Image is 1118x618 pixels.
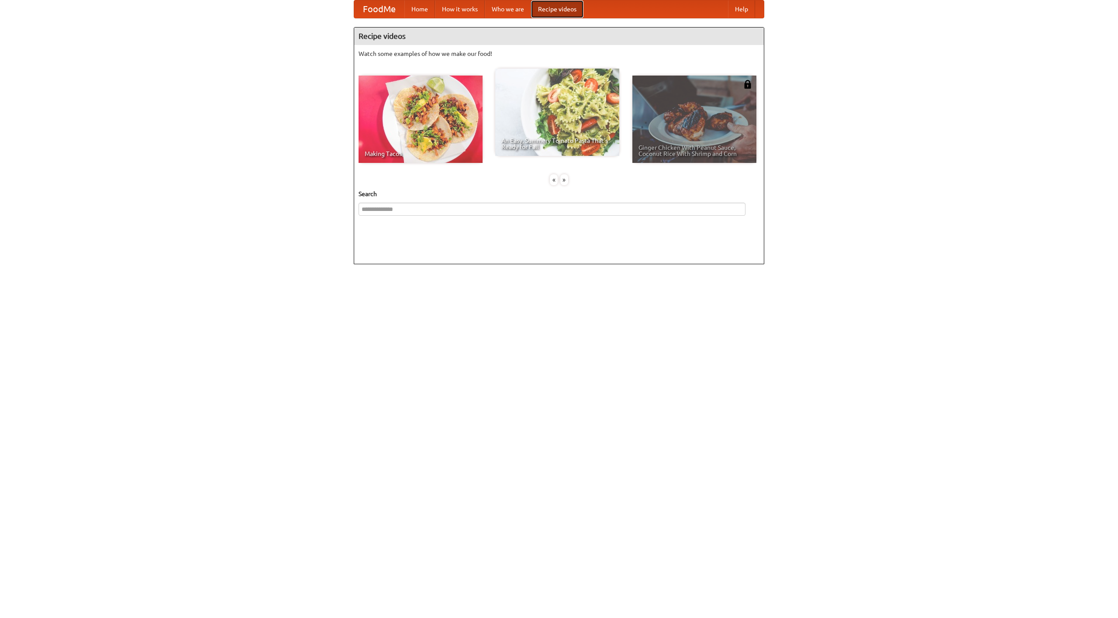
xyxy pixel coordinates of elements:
div: « [550,174,558,185]
a: Recipe videos [531,0,583,18]
a: An Easy, Summery Tomato Pasta That's Ready for Fall [495,69,619,156]
a: FoodMe [354,0,404,18]
span: An Easy, Summery Tomato Pasta That's Ready for Fall [501,138,613,150]
h5: Search [359,190,759,198]
a: Home [404,0,435,18]
div: » [560,174,568,185]
span: Making Tacos [365,151,476,157]
h4: Recipe videos [354,28,764,45]
a: Help [728,0,755,18]
img: 483408.png [743,80,752,89]
a: How it works [435,0,485,18]
a: Who we are [485,0,531,18]
p: Watch some examples of how we make our food! [359,49,759,58]
a: Making Tacos [359,76,483,163]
